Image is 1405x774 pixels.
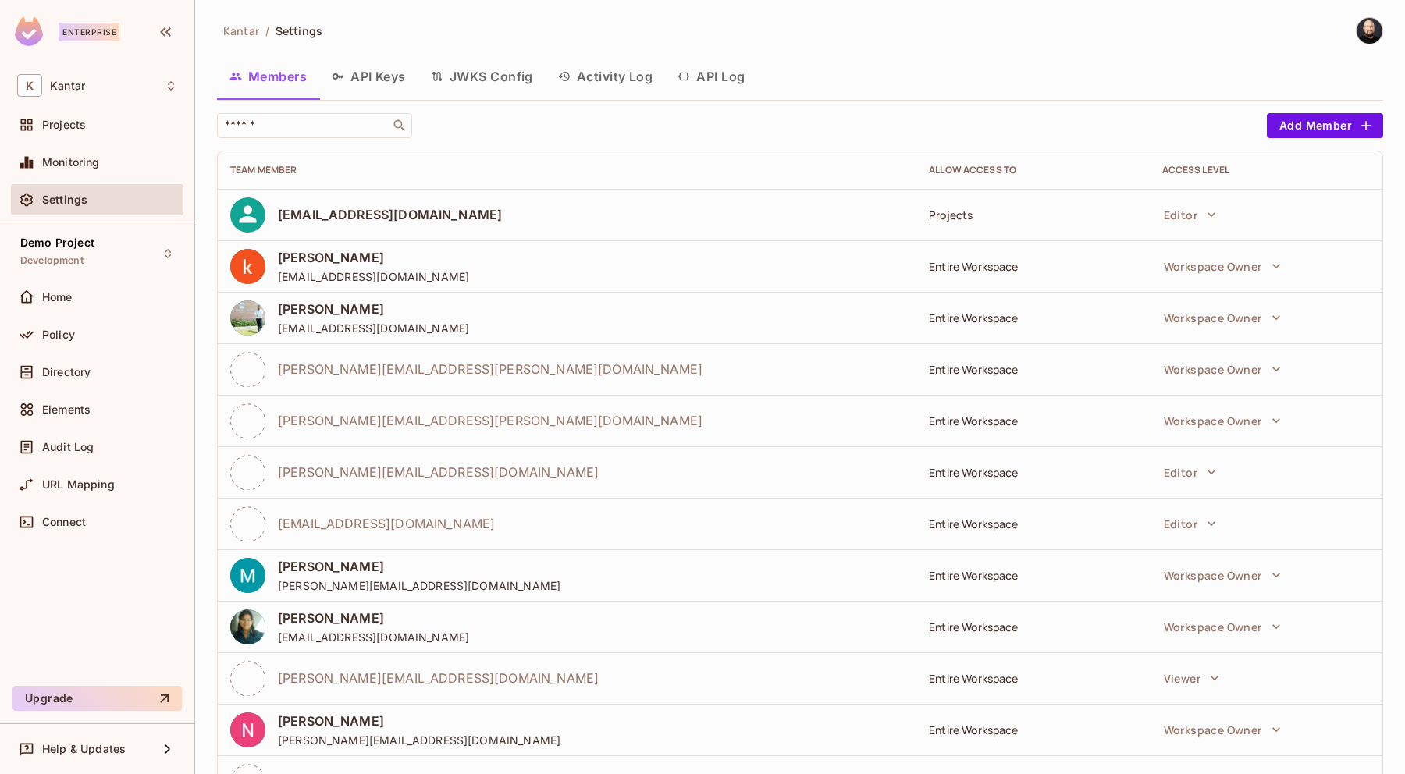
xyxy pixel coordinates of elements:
div: Entire Workspace [929,362,1136,377]
span: [PERSON_NAME] [278,558,560,575]
span: Elements [42,403,91,416]
button: API Keys [319,57,418,96]
button: Activity Log [546,57,666,96]
span: [PERSON_NAME][EMAIL_ADDRESS][PERSON_NAME][DOMAIN_NAME] [278,360,702,378]
button: Workspace Owner [1156,714,1289,745]
span: Kantar [223,23,259,38]
span: K [17,74,42,97]
div: Entire Workspace [929,311,1136,325]
span: Development [20,254,84,267]
div: Entire Workspace [929,620,1136,634]
span: [PERSON_NAME][EMAIL_ADDRESS][DOMAIN_NAME] [278,733,560,747]
img: Thomas kirk [1357,18,1382,44]
div: Entire Workspace [929,568,1136,583]
span: [EMAIL_ADDRESS][DOMAIN_NAME] [278,515,495,532]
div: Allow Access to [929,164,1136,176]
button: Workspace Owner [1156,559,1289,591]
span: [PERSON_NAME][EMAIL_ADDRESS][DOMAIN_NAME] [278,669,599,687]
span: [EMAIL_ADDRESS][DOMAIN_NAME] [278,206,502,223]
button: Members [217,57,319,96]
img: ACg8ocKABouR_5kVCWZ4R9BYAxUVXaqqCmwn4aqMz3RwN6V63cR2Rw=s96-c [230,558,265,593]
button: Upgrade [12,686,182,711]
span: [PERSON_NAME] [278,300,469,318]
button: Workspace Owner [1156,302,1289,333]
button: Add Member [1267,113,1383,138]
div: Projects [929,208,1136,222]
span: [EMAIL_ADDRESS][DOMAIN_NAME] [278,321,469,336]
span: URL Mapping [42,478,115,491]
img: ACg8ocJrhavpCxnQBrUVewt-QsVpPGyGcJmQpHj3cpixgePIIBMz6Q=s96-c [230,712,265,747]
span: Settings [42,193,87,206]
button: Workspace Owner [1156,353,1289,385]
button: API Log [665,57,757,96]
button: Editor [1156,508,1224,539]
li: / [265,23,269,38]
button: Viewer [1156,662,1227,694]
button: JWKS Config [418,57,546,96]
button: Editor [1156,199,1224,230]
button: Editor [1156,456,1224,488]
div: Entire Workspace [929,465,1136,480]
span: Home [42,291,73,304]
span: [PERSON_NAME][EMAIL_ADDRESS][PERSON_NAME][DOMAIN_NAME] [278,412,702,429]
button: Workspace Owner [1156,250,1289,282]
span: [PERSON_NAME] [278,609,469,627]
span: Audit Log [42,441,94,453]
img: ACg8ocK2nBdahwBjdCFADoxZRBjljRCCX6h0s1gvJ7za88hbG2yCrryE=s96-c [230,300,265,336]
div: Entire Workspace [929,723,1136,737]
div: Entire Workspace [929,259,1136,274]
span: Help & Updates [42,743,126,755]
span: Directory [42,366,91,378]
div: Access Level [1162,164,1370,176]
span: [PERSON_NAME] [278,249,469,266]
button: Workspace Owner [1156,611,1289,642]
button: Workspace Owner [1156,405,1289,436]
div: Entire Workspace [929,414,1136,428]
img: ACg8ocKZbBeZ3ZQFKu3QcJWd0va88p9ufapdK_DTWV6jB5d1ZQMOz96y=s96-c [230,609,265,644]
span: Demo Project [20,236,94,249]
span: Projects [42,119,86,131]
span: Monitoring [42,156,100,169]
span: [PERSON_NAME] [278,712,560,730]
span: [PERSON_NAME][EMAIL_ADDRESS][DOMAIN_NAME] [278,463,599,481]
div: Team Member [230,164,904,176]
span: Settings [276,23,322,38]
span: [EMAIL_ADDRESS][DOMAIN_NAME] [278,630,469,644]
span: [EMAIL_ADDRESS][DOMAIN_NAME] [278,269,469,284]
span: Connect [42,516,86,528]
img: ACg8ocI9hOv8dz3o6ZgUtWkP-neziAr3C4lp8mCpQMgaJG63OFUaZg=s96-c [230,249,265,284]
div: Entire Workspace [929,517,1136,531]
div: Enterprise [59,23,119,41]
div: Entire Workspace [929,671,1136,686]
img: SReyMgAAAABJRU5ErkJggg== [15,17,43,46]
span: Workspace: Kantar [50,80,85,92]
span: [PERSON_NAME][EMAIL_ADDRESS][DOMAIN_NAME] [278,578,560,593]
span: Policy [42,328,75,341]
